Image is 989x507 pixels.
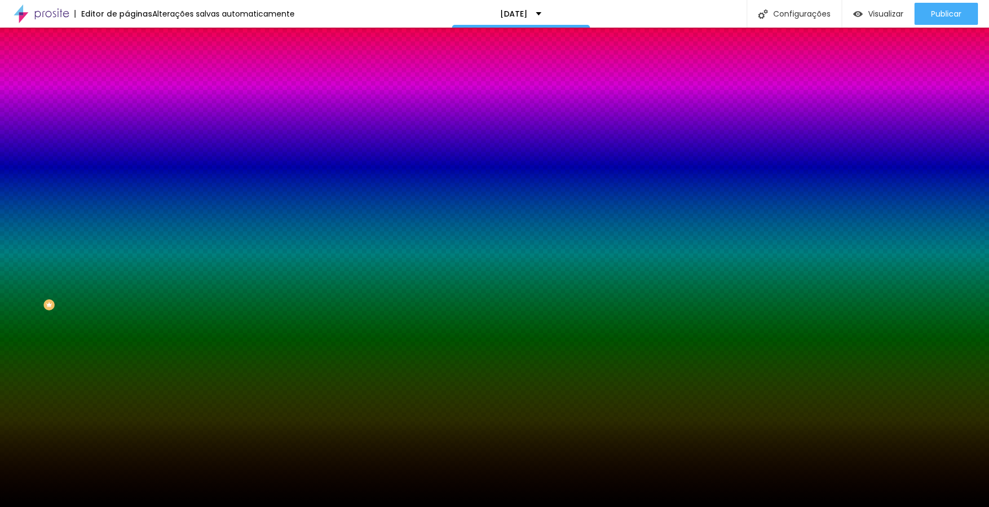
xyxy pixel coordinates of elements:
button: Visualizar [842,3,914,25]
p: [DATE] [500,10,528,18]
button: Publicar [914,3,978,25]
div: Alterações salvas automaticamente [152,10,295,18]
img: Icone [758,9,768,19]
span: Publicar [931,9,961,18]
div: Editor de páginas [75,10,152,18]
span: Visualizar [868,9,903,18]
img: view-1.svg [853,9,863,19]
